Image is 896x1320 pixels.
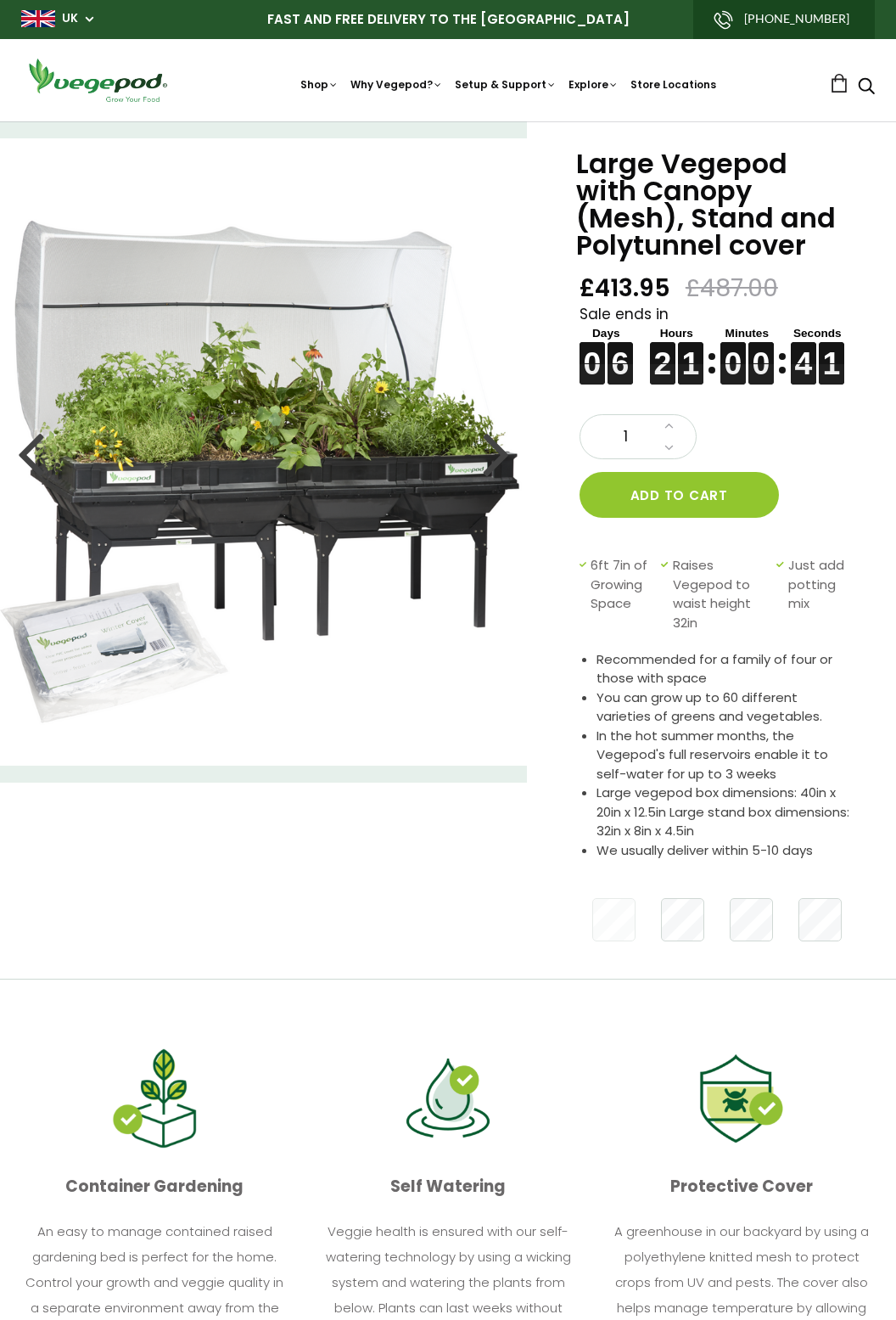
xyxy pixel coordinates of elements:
li: You can grow up to 60 different varieties of greens and vegetables. [596,688,854,727]
span: 6ft 7in of Growing Space [591,556,653,632]
figure: 4 [791,363,816,385]
figure: 0 [580,342,605,363]
span: £413.95 [580,272,670,304]
a: Why Vegepod? [350,77,443,92]
p: Container Gardening [21,1171,288,1203]
button: Add to cart [580,472,779,518]
figure: 0 [748,342,774,363]
li: We usually deliver within 5-10 days [596,841,854,861]
li: In the hot summer months, the Vegepod's full reservoirs enable it to self-water for up to 3 weeks [596,727,854,784]
h1: Large Vegepod with Canopy (Mesh), Stand and Polytunnel cover [576,150,854,259]
figure: 1 [819,363,844,385]
a: Explore [568,77,619,92]
a: Increase quantity by 1 [659,415,679,437]
img: Vegepod [21,56,174,104]
li: Recommended for a family of four or those with space [596,650,854,688]
span: Raises Vegepod to waist height 32in [673,556,768,632]
div: Sale ends in [580,304,854,385]
span: Just add potting mix [788,556,845,632]
span: 1 [597,426,655,448]
li: Large vegepod box dimensions: 40in x 20in x 12.5in Large stand box dimensions: 32in x 8in x 4.5in [596,784,854,841]
figure: 0 [720,342,746,363]
a: Search [858,79,875,97]
figure: 1 [678,363,703,385]
a: Setup & Support [455,77,557,92]
span: £487.00 [686,272,778,304]
figure: 2 [650,363,675,385]
a: Store Locations [630,77,716,92]
img: gb_large.png [21,10,55,27]
figure: 6 [608,363,633,385]
a: Shop [300,77,339,92]
a: UK [62,10,78,27]
p: Self Watering [315,1171,581,1203]
a: Decrease quantity by 1 [659,437,679,459]
p: Protective Cover [608,1171,875,1203]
